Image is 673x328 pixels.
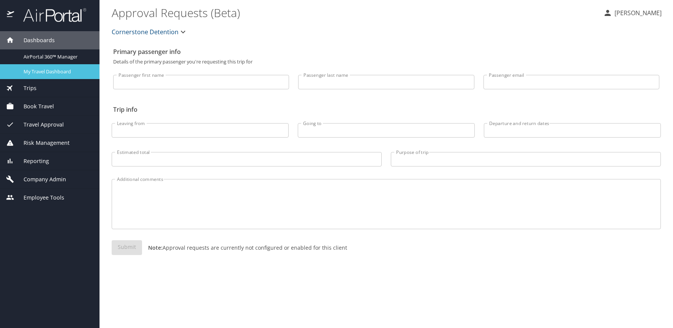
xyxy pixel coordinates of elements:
[24,68,90,75] span: My Travel Dashboard
[14,84,36,92] span: Trips
[148,244,163,251] strong: Note:
[142,244,347,252] p: Approval requests are currently not configured or enabled for this client
[109,24,191,40] button: Cornerstone Detention
[113,46,659,58] h2: Primary passenger info
[612,8,662,17] p: [PERSON_NAME]
[600,6,665,20] button: [PERSON_NAME]
[113,103,659,116] h2: Trip info
[14,36,55,44] span: Dashboards
[14,175,66,184] span: Company Admin
[14,157,49,165] span: Reporting
[14,102,54,111] span: Book Travel
[14,193,64,202] span: Employee Tools
[112,27,179,37] span: Cornerstone Detention
[113,59,659,64] p: Details of the primary passenger you're requesting this trip for
[14,139,70,147] span: Risk Management
[112,1,597,24] h1: Approval Requests (Beta)
[14,120,64,129] span: Travel Approval
[24,53,90,60] span: AirPortal 360™ Manager
[15,8,86,22] img: airportal-logo.png
[7,8,15,22] img: icon-airportal.png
